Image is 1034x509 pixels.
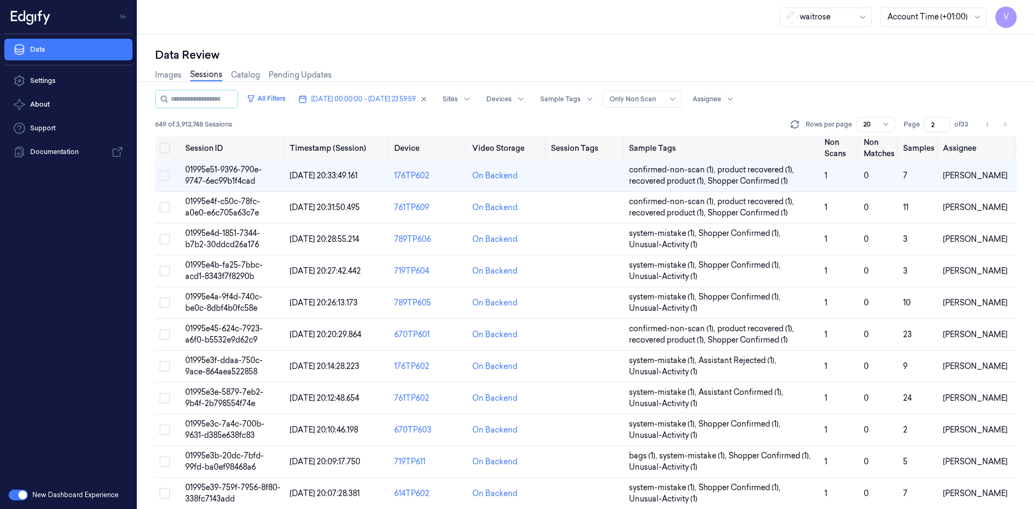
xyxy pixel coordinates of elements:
[825,425,827,435] span: 1
[825,330,827,339] span: 1
[903,457,907,466] span: 5
[155,47,1017,62] div: Data Review
[864,203,869,212] span: 0
[629,260,698,271] span: system-mistake (1) ,
[4,141,132,163] a: Documentation
[4,94,132,115] button: About
[698,419,783,430] span: Shopper Confirmed (1) ,
[159,143,170,154] button: Select all
[903,361,907,371] span: 9
[472,456,518,468] div: On Backend
[185,228,260,249] span: 01995e4d-1851-7344-b7b2-30ddcd26a176
[269,69,332,81] a: Pending Updates
[159,266,170,276] button: Select row
[629,207,708,219] span: recovered product (1) ,
[825,234,827,244] span: 1
[903,234,907,244] span: 3
[825,489,827,498] span: 1
[185,483,281,504] span: 01995e39-759f-7956-8f80-338fc7143add
[708,334,788,346] span: Shopper Confirmed (1)
[629,462,697,473] span: Unusual-Activity (1)
[943,425,1008,435] span: [PERSON_NAME]
[468,136,546,160] th: Video Storage
[185,324,263,345] span: 01995e45-624c-7923-a6f0-b5532e9d62c9
[290,266,361,276] span: [DATE] 20:27:42.442
[698,260,783,271] span: Shopper Confirmed (1) ,
[394,170,464,182] div: 176TP602
[231,69,260,81] a: Catalog
[311,94,416,104] span: [DATE] 00:00:00 - [DATE] 23:59:59
[864,425,869,435] span: 0
[394,361,464,372] div: 176TP602
[825,361,827,371] span: 1
[904,120,920,129] span: Page
[825,457,827,466] span: 1
[943,361,1008,371] span: [PERSON_NAME]
[629,355,698,366] span: system-mistake (1) ,
[943,489,1008,498] span: [PERSON_NAME]
[185,387,263,408] span: 01995e3e-5879-7eb2-9b4f-2b798554f74e
[943,457,1008,466] span: [PERSON_NAME]
[708,207,788,219] span: Shopper Confirmed (1)
[547,136,625,160] th: Session Tags
[290,489,360,498] span: [DATE] 20:07:28.381
[629,239,697,250] span: Unusual-Activity (1)
[629,482,698,493] span: system-mistake (1) ,
[995,6,1017,28] button: V
[629,387,698,398] span: system-mistake (1) ,
[294,90,432,108] button: [DATE] 00:00:00 - [DATE] 23:59:59
[629,493,697,505] span: Unusual-Activity (1)
[629,450,659,462] span: bags (1) ,
[472,424,518,436] div: On Backend
[394,424,464,436] div: 670TP603
[285,136,390,160] th: Timestamp (Session)
[629,419,698,430] span: system-mistake (1) ,
[159,393,170,403] button: Select row
[629,228,698,239] span: system-mistake (1) ,
[903,489,907,498] span: 7
[394,393,464,404] div: 761TP602
[472,488,518,499] div: On Backend
[290,361,359,371] span: [DATE] 20:14:28.223
[825,171,827,180] span: 1
[629,398,697,409] span: Unusual-Activity (1)
[729,450,813,462] span: Shopper Confirmed (1) ,
[242,90,290,107] button: All Filters
[472,234,518,245] div: On Backend
[864,171,869,180] span: 0
[698,482,783,493] span: Shopper Confirmed (1) ,
[903,171,907,180] span: 7
[997,117,1012,132] button: Go to next page
[864,330,869,339] span: 0
[629,334,708,346] span: recovered product (1) ,
[825,203,827,212] span: 1
[115,8,132,25] button: Toggle Navigation
[4,117,132,139] a: Support
[472,393,518,404] div: On Backend
[159,329,170,340] button: Select row
[629,196,717,207] span: confirmed-non-scan (1) ,
[939,136,1017,160] th: Assignee
[472,297,518,309] div: On Backend
[394,488,464,499] div: 614TP602
[864,234,869,244] span: 0
[864,298,869,308] span: 0
[472,329,518,340] div: On Backend
[190,69,222,81] a: Sessions
[185,292,262,313] span: 01995e4a-9f4d-740c-be0c-8dbf4b0fc58e
[290,330,361,339] span: [DATE] 20:20:29.864
[629,303,697,314] span: Unusual-Activity (1)
[629,366,697,378] span: Unusual-Activity (1)
[290,203,360,212] span: [DATE] 20:31:50.495
[629,430,697,441] span: Unusual-Activity (1)
[825,266,827,276] span: 1
[159,234,170,245] button: Select row
[980,117,1012,132] nav: pagination
[943,234,1008,244] span: [PERSON_NAME]
[629,271,697,282] span: Unusual-Activity (1)
[629,291,698,303] span: system-mistake (1) ,
[185,451,264,472] span: 01995e3b-20dc-7bfd-99fd-ba0ef98468a6
[394,329,464,340] div: 670TP601
[903,425,907,435] span: 2
[903,203,909,212] span: 11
